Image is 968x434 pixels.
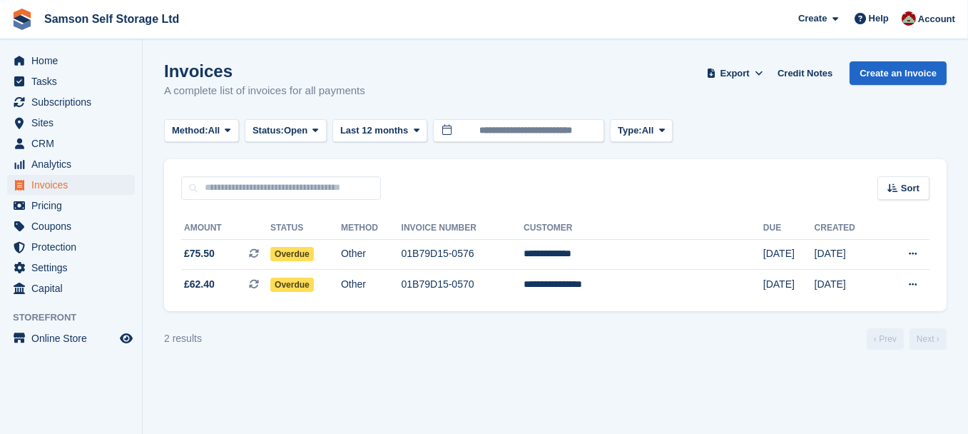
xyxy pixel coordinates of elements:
[7,133,135,153] a: menu
[402,239,524,270] td: 01B79D15-0576
[772,61,838,85] a: Credit Notes
[902,11,916,26] img: Ian
[7,71,135,91] a: menu
[31,328,117,348] span: Online Store
[7,154,135,174] a: menu
[164,61,365,81] h1: Invoices
[850,61,947,85] a: Create an Invoice
[11,9,33,30] img: stora-icon-8386f47178a22dfd0bd8f6a31ec36ba5ce8667c1dd55bd0f319d3a0aa187defe.svg
[31,154,117,174] span: Analytics
[720,66,750,81] span: Export
[7,51,135,71] a: menu
[172,123,208,138] span: Method:
[31,92,117,112] span: Subscriptions
[164,331,202,346] div: 2 results
[270,278,314,292] span: Overdue
[763,217,815,240] th: Due
[341,217,402,240] th: Method
[610,119,673,143] button: Type: All
[164,83,365,99] p: A complete list of invoices for all payments
[31,133,117,153] span: CRM
[31,71,117,91] span: Tasks
[402,270,524,300] td: 01B79D15-0570
[270,247,314,261] span: Overdue
[39,7,185,31] a: Samson Self Storage Ltd
[763,270,815,300] td: [DATE]
[618,123,642,138] span: Type:
[7,278,135,298] a: menu
[31,278,117,298] span: Capital
[524,217,763,240] th: Customer
[31,196,117,216] span: Pricing
[31,113,117,133] span: Sites
[7,113,135,133] a: menu
[340,123,408,138] span: Last 12 months
[402,217,524,240] th: Invoice Number
[7,216,135,236] a: menu
[31,237,117,257] span: Protection
[341,270,402,300] td: Other
[815,270,881,300] td: [DATE]
[270,217,341,240] th: Status
[253,123,284,138] span: Status:
[31,51,117,71] span: Home
[208,123,220,138] span: All
[867,328,904,350] a: Previous
[642,123,654,138] span: All
[118,330,135,347] a: Preview store
[31,258,117,278] span: Settings
[815,217,881,240] th: Created
[901,181,919,196] span: Sort
[13,311,142,325] span: Storefront
[7,196,135,216] a: menu
[164,119,239,143] button: Method: All
[869,11,889,26] span: Help
[184,246,215,261] span: £75.50
[7,175,135,195] a: menu
[181,217,270,240] th: Amount
[7,258,135,278] a: menu
[864,328,949,350] nav: Page
[245,119,327,143] button: Status: Open
[703,61,766,85] button: Export
[763,239,815,270] td: [DATE]
[910,328,947,350] a: Next
[341,239,402,270] td: Other
[31,216,117,236] span: Coupons
[7,92,135,112] a: menu
[7,328,135,348] a: menu
[332,119,427,143] button: Last 12 months
[7,237,135,257] a: menu
[798,11,827,26] span: Create
[918,12,955,26] span: Account
[31,175,117,195] span: Invoices
[815,239,881,270] td: [DATE]
[184,277,215,292] span: £62.40
[284,123,307,138] span: Open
